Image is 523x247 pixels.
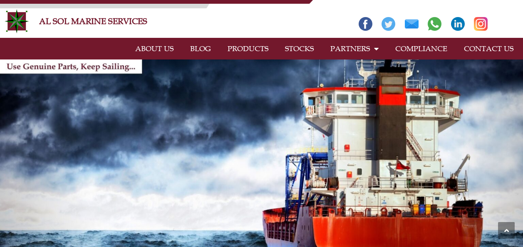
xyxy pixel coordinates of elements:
[182,39,219,58] a: BLOG
[387,39,456,58] a: COMPLIANCE
[498,222,515,239] a: Scroll to the top of the page
[456,39,522,58] a: CONTACT US
[39,16,147,26] a: AL SOL MARINE SERVICES
[322,39,387,58] a: PARTNERS
[219,39,277,58] a: PRODUCTS
[4,9,29,34] img: Alsolmarine-logo
[127,39,182,58] a: ABOUT US
[277,39,322,58] a: STOCKS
